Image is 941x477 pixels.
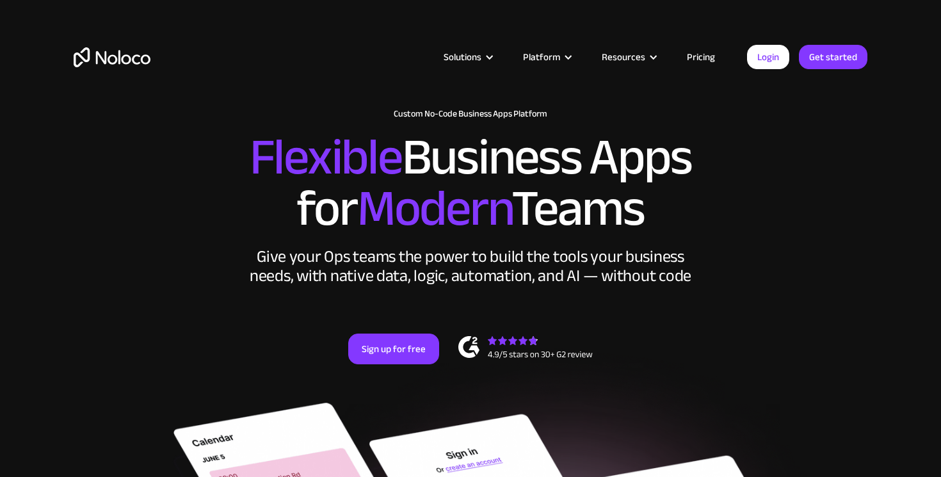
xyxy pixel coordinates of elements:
[348,334,439,364] a: Sign up for free
[250,109,402,205] span: Flexible
[602,49,645,65] div: Resources
[747,45,789,69] a: Login
[246,247,695,286] div: Give your Ops teams the power to build the tools your business needs, with native data, logic, au...
[523,49,560,65] div: Platform
[428,49,507,65] div: Solutions
[799,45,867,69] a: Get started
[74,132,867,234] h2: Business Apps for Teams
[74,47,150,67] a: home
[357,161,511,256] span: Modern
[586,49,671,65] div: Resources
[671,49,731,65] a: Pricing
[444,49,481,65] div: Solutions
[507,49,586,65] div: Platform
